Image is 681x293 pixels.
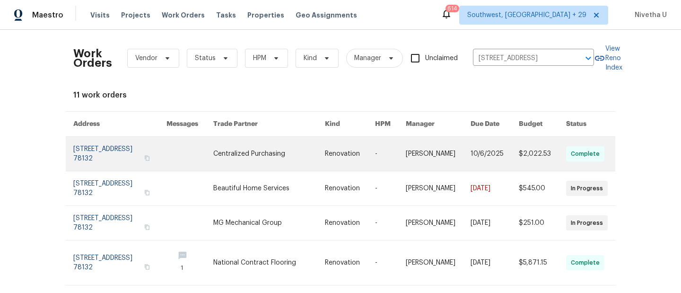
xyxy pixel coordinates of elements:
[317,112,367,137] th: Kind
[143,154,151,162] button: Copy Address
[398,206,463,240] td: [PERSON_NAME]
[631,10,667,20] span: Nivetha U
[447,4,457,13] div: 614
[143,223,151,231] button: Copy Address
[206,240,317,285] td: National Contract Flooring
[367,206,398,240] td: -
[367,171,398,206] td: -
[32,10,63,20] span: Maestro
[162,10,205,20] span: Work Orders
[216,12,236,18] span: Tasks
[317,137,367,171] td: Renovation
[425,53,458,63] span: Unclaimed
[398,240,463,285] td: [PERSON_NAME]
[206,206,317,240] td: MG Mechanical Group
[317,206,367,240] td: Renovation
[90,10,110,20] span: Visits
[317,240,367,285] td: Renovation
[559,112,615,137] th: Status
[73,49,112,68] h2: Work Orders
[467,10,586,20] span: Southwest, [GEOGRAPHIC_DATA] + 29
[367,240,398,285] td: -
[73,90,608,100] div: 11 work orders
[398,171,463,206] td: [PERSON_NAME]
[304,53,317,63] span: Kind
[594,44,622,72] a: View Reno Index
[195,53,216,63] span: Status
[367,112,398,137] th: HPM
[463,112,511,137] th: Due Date
[143,263,151,271] button: Copy Address
[143,188,151,197] button: Copy Address
[473,51,567,66] input: Enter in an address
[253,53,266,63] span: HPM
[582,52,595,65] button: Open
[121,10,150,20] span: Projects
[296,10,357,20] span: Geo Assignments
[354,53,381,63] span: Manager
[135,53,157,63] span: Vendor
[206,171,317,206] td: Beautiful Home Services
[398,112,463,137] th: Manager
[317,171,367,206] td: Renovation
[398,137,463,171] td: [PERSON_NAME]
[511,112,559,137] th: Budget
[206,112,317,137] th: Trade Partner
[206,137,317,171] td: Centralized Purchasing
[159,112,206,137] th: Messages
[367,137,398,171] td: -
[66,112,159,137] th: Address
[247,10,284,20] span: Properties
